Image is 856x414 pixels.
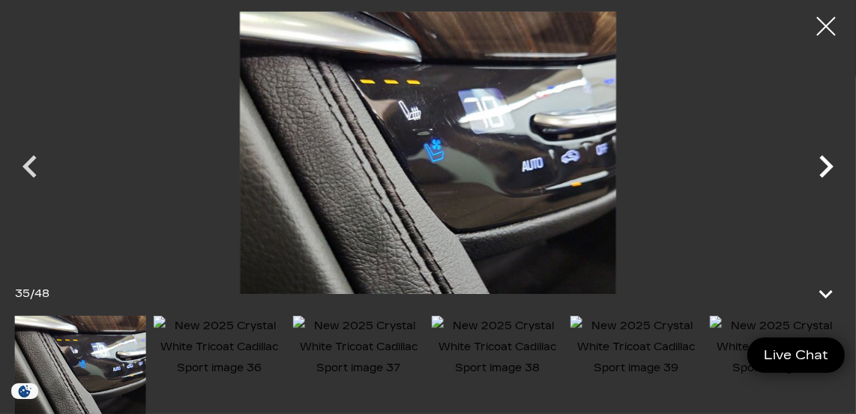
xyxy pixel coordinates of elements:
[570,316,702,379] img: New 2025 Crystal White Tricoat Cadillac Sport image 39
[15,287,30,300] span: 35
[75,11,781,294] img: New 2025 Crystal White Tricoat Cadillac Sport image 35
[432,316,563,379] img: New 2025 Crystal White Tricoat Cadillac Sport image 38
[7,136,52,204] div: Previous
[7,383,42,399] section: Click to Open Cookie Consent Modal
[709,316,840,379] img: New 2025 Crystal White Tricoat Cadillac Sport image 40
[154,316,285,379] img: New 2025 Crystal White Tricoat Cadillac Sport image 36
[34,287,49,300] span: 48
[15,316,146,414] img: New 2025 Crystal White Tricoat Cadillac Sport image 35
[747,337,845,373] a: Live Chat
[292,316,424,379] img: New 2025 Crystal White Tricoat Cadillac Sport image 37
[7,383,42,399] img: Opt-Out Icon
[15,283,49,304] div: /
[804,136,849,204] div: Next
[756,346,836,364] span: Live Chat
